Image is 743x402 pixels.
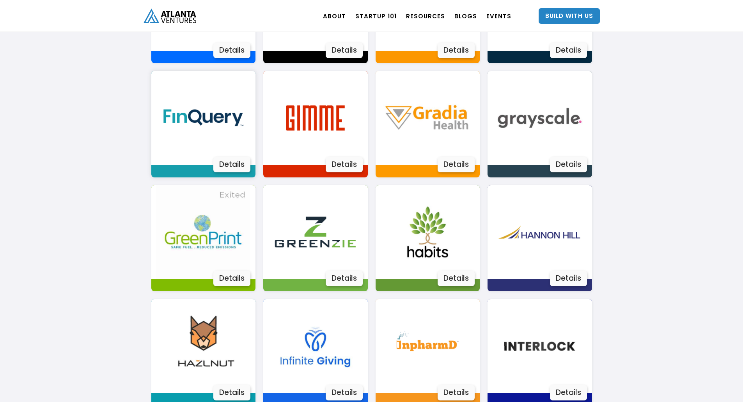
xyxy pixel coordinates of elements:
[326,385,363,400] div: Details
[156,185,250,279] img: Image 3
[268,299,362,393] img: Image 3
[326,43,363,58] div: Details
[438,385,475,400] div: Details
[550,271,587,286] div: Details
[493,299,587,393] img: Image 3
[438,157,475,172] div: Details
[550,43,587,58] div: Details
[406,5,445,27] a: RESOURCES
[381,185,475,279] img: Image 3
[454,5,477,27] a: BLOGS
[381,71,475,165] img: Image 3
[438,271,475,286] div: Details
[323,5,346,27] a: ABOUT
[268,185,362,279] img: Image 3
[355,5,397,27] a: Startup 101
[213,385,250,400] div: Details
[213,43,250,58] div: Details
[156,299,250,393] img: Image 3
[326,157,363,172] div: Details
[550,157,587,172] div: Details
[493,71,587,165] img: Image 3
[539,8,600,24] a: Build With Us
[550,385,587,400] div: Details
[381,299,475,393] img: Image 3
[438,43,475,58] div: Details
[326,271,363,286] div: Details
[213,271,250,286] div: Details
[486,5,511,27] a: EVENTS
[156,71,250,165] img: Image 3
[268,71,362,165] img: Image 3
[493,185,587,279] img: Image 3
[213,157,250,172] div: Details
